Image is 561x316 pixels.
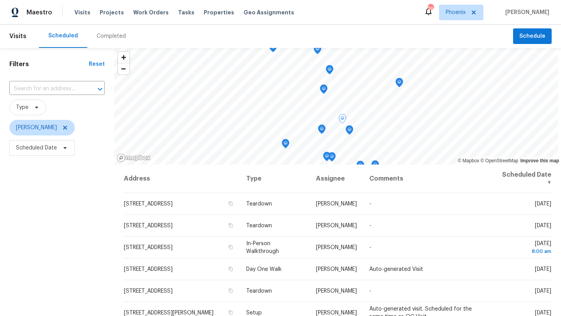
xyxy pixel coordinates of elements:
[16,104,28,111] span: Type
[502,9,549,16] span: [PERSON_NAME]
[320,84,328,97] div: Map marker
[227,265,234,272] button: Copy Address
[118,63,129,74] button: Zoom out
[369,288,371,294] span: -
[513,28,552,44] button: Schedule
[9,83,83,95] input: Search for an address...
[97,32,126,40] div: Completed
[227,309,234,316] button: Copy Address
[227,200,234,207] button: Copy Address
[369,201,371,207] span: -
[89,60,105,68] div: Reset
[498,248,551,255] div: 8:00 am
[369,223,371,228] span: -
[498,241,551,255] span: [DATE]
[269,43,277,55] div: Map marker
[480,158,518,163] a: OpenStreetMap
[133,9,169,16] span: Work Orders
[316,201,357,207] span: [PERSON_NAME]
[227,244,234,251] button: Copy Address
[316,310,357,316] span: [PERSON_NAME]
[243,9,294,16] span: Geo Assignments
[9,28,26,45] span: Visits
[535,223,551,228] span: [DATE]
[16,144,57,152] span: Scheduled Date
[48,32,78,40] div: Scheduled
[123,165,240,193] th: Address
[95,84,106,95] button: Open
[124,245,173,250] span: [STREET_ADDRESS]
[204,9,234,16] span: Properties
[316,223,357,228] span: [PERSON_NAME]
[9,60,89,68] h1: Filters
[318,125,326,137] div: Map marker
[458,158,479,163] a: Mapbox
[26,9,52,16] span: Maestro
[369,245,371,250] span: -
[535,267,551,272] span: [DATE]
[314,45,321,57] div: Map marker
[316,267,357,272] span: [PERSON_NAME]
[124,201,173,207] span: [STREET_ADDRESS]
[178,10,194,15] span: Tasks
[310,165,363,193] th: Assignee
[240,165,310,193] th: Type
[326,65,333,77] div: Map marker
[328,152,336,164] div: Map marker
[356,161,364,173] div: Map marker
[246,201,272,207] span: Teardown
[369,267,423,272] span: Auto-generated Visit
[371,160,379,172] div: Map marker
[100,9,124,16] span: Projects
[227,287,234,294] button: Copy Address
[246,288,272,294] span: Teardown
[535,310,551,316] span: [DATE]
[316,288,357,294] span: [PERSON_NAME]
[124,223,173,228] span: [STREET_ADDRESS]
[282,139,289,151] div: Map marker
[16,124,57,132] span: [PERSON_NAME]
[124,288,173,294] span: [STREET_ADDRESS]
[114,48,558,165] canvas: Map
[339,114,346,126] div: Map marker
[227,222,234,229] button: Copy Address
[535,201,551,207] span: [DATE]
[395,78,403,90] div: Map marker
[346,125,353,137] div: Map marker
[74,9,90,16] span: Visits
[446,9,466,16] span: Phoenix
[116,153,151,162] a: Mapbox homepage
[246,267,282,272] span: Day One Walk
[428,5,433,12] div: 36
[246,223,272,228] span: Teardown
[246,310,262,316] span: Setup
[124,310,213,316] span: [STREET_ADDRESS][PERSON_NAME]
[519,32,545,41] span: Schedule
[535,288,551,294] span: [DATE]
[492,165,552,193] th: Scheduled Date ↑
[316,245,357,250] span: [PERSON_NAME]
[323,152,331,164] div: Map marker
[246,241,279,254] span: In-Person Walkthrough
[520,158,559,163] a: Improve this map
[124,267,173,272] span: [STREET_ADDRESS]
[118,52,129,63] button: Zoom in
[363,165,492,193] th: Comments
